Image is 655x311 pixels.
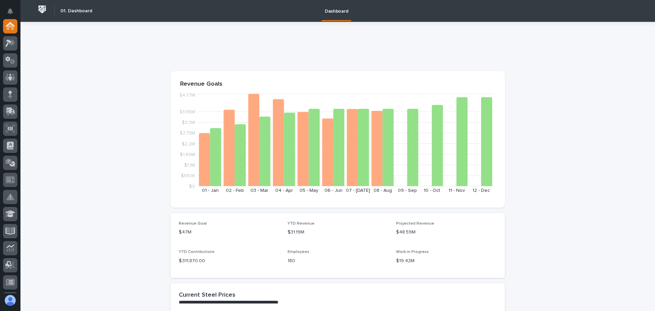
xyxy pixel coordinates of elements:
text: 05 - May [300,188,318,193]
span: Work in Progress [396,250,429,254]
text: 04 - Apr [275,188,293,193]
p: $48.59M [396,229,497,236]
tspan: $3.3M [182,120,195,125]
text: 11 - Nov [449,188,465,193]
tspan: $1.1M [184,162,195,167]
text: 01 - Jan [202,188,219,193]
p: $19.42M [396,257,497,265]
tspan: $2.2M [182,141,195,146]
span: YTD Revenue [288,222,315,226]
tspan: $1.65M [180,152,195,157]
h2: 01. Dashboard [60,8,92,14]
tspan: $0 [189,184,195,189]
tspan: $4.77M [179,93,195,98]
text: 02 - Feb [226,188,244,193]
text: 03 - Mar [250,188,268,193]
span: YTD Contributions [179,250,215,254]
button: users-avatar [3,293,17,308]
text: 06 - Jun [324,188,343,193]
span: Projected Revenue [396,222,434,226]
span: Employees [288,250,309,254]
text: 08 - Aug [374,188,392,193]
tspan: $550K [181,173,195,178]
p: $ 311,870.00 [179,257,279,265]
p: $31.19M [288,229,388,236]
tspan: $3.85M [179,110,195,114]
text: 10 - Oct [424,188,440,193]
p: Revenue Goals [180,81,495,88]
p: $47M [179,229,279,236]
text: 12 - Dec [472,188,490,193]
span: Revenue Goal [179,222,207,226]
div: Notifications [9,8,17,19]
text: 07 - [DATE] [346,188,370,193]
button: Notifications [3,4,17,18]
text: 09 - Sep [398,188,417,193]
p: 180 [288,257,388,265]
tspan: $2.75M [179,131,195,136]
h2: Current Steel Prices [179,292,235,299]
img: Workspace Logo [36,3,48,16]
